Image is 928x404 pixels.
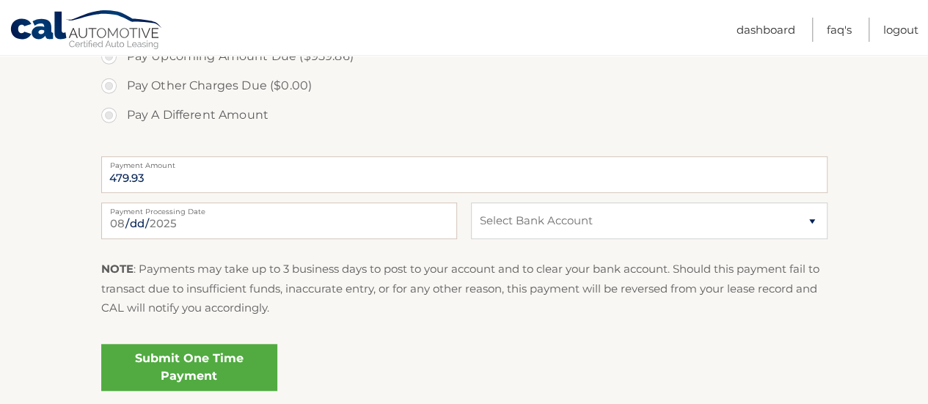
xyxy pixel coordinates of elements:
strong: NOTE [101,262,134,276]
input: Payment Date [101,202,457,239]
label: Pay Upcoming Amount Due ($959.86) [101,42,827,71]
a: FAQ's [827,18,852,42]
label: Payment Amount [101,156,827,168]
input: Payment Amount [101,156,827,193]
p: : Payments may take up to 3 business days to post to your account and to clear your bank account.... [101,260,827,317]
label: Pay A Different Amount [101,100,827,130]
a: Logout [883,18,918,42]
a: Cal Automotive [10,10,164,52]
label: Pay Other Charges Due ($0.00) [101,71,827,100]
a: Dashboard [737,18,795,42]
label: Payment Processing Date [101,202,457,214]
a: Submit One Time Payment [101,344,277,391]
